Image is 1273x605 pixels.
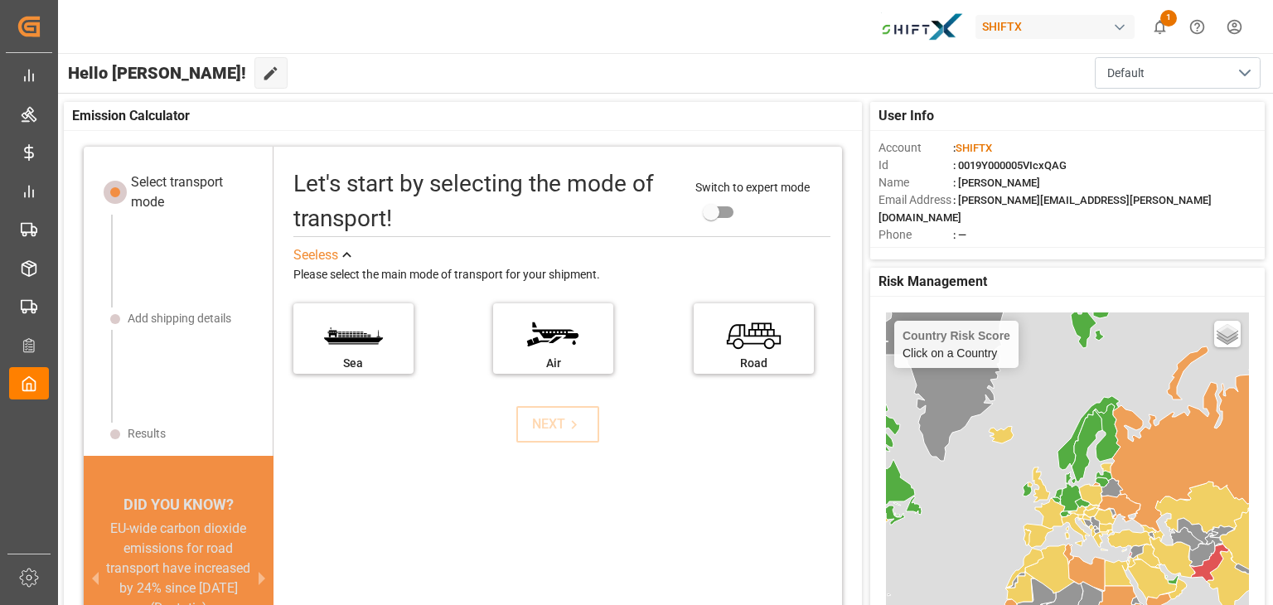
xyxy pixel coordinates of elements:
button: Help Center [1179,8,1216,46]
div: Road [702,355,806,372]
button: NEXT [516,406,599,443]
span: Account [879,139,953,157]
div: Air [501,355,605,372]
span: : [PERSON_NAME] [953,177,1040,189]
span: Email Address [879,191,953,209]
span: : [953,142,992,154]
button: show 1 new notifications [1141,8,1179,46]
span: 1 [1160,10,1177,27]
span: : — [953,229,966,241]
span: : Shipper [953,246,995,259]
span: Risk Management [879,272,987,292]
div: Select transport mode [131,172,259,212]
img: Bildschirmfoto%202024-11-13%20um%2009.31.44.png_1731487080.png [881,12,964,41]
h4: Country Risk Score [903,329,1010,342]
div: DID YOU KNOW? [84,491,273,519]
span: : 0019Y000005VIcxQAG [953,159,1067,172]
span: Account Type [879,244,953,261]
span: : [PERSON_NAME][EMAIL_ADDRESS][PERSON_NAME][DOMAIN_NAME] [879,194,1212,224]
span: Name [879,174,953,191]
a: Layers [1214,321,1241,347]
button: SHIFTX [975,11,1141,42]
div: Sea [302,355,405,372]
div: Results [128,425,166,443]
div: NEXT [532,414,583,434]
span: Switch to expert mode [695,181,810,194]
span: User Info [879,106,934,126]
span: Phone [879,226,953,244]
div: Let's start by selecting the mode of transport! [293,167,680,236]
span: Id [879,157,953,174]
span: Emission Calculator [72,106,190,126]
div: Click on a Country [903,329,1010,360]
div: Add shipping details [128,310,231,327]
div: Please select the main mode of transport for your shipment. [293,265,830,285]
span: Hello [PERSON_NAME]! [68,57,246,89]
span: SHIFTX [956,142,992,154]
div: See less [293,245,338,265]
button: open menu [1095,57,1261,89]
span: Default [1107,65,1145,82]
div: SHIFTX [975,15,1135,39]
